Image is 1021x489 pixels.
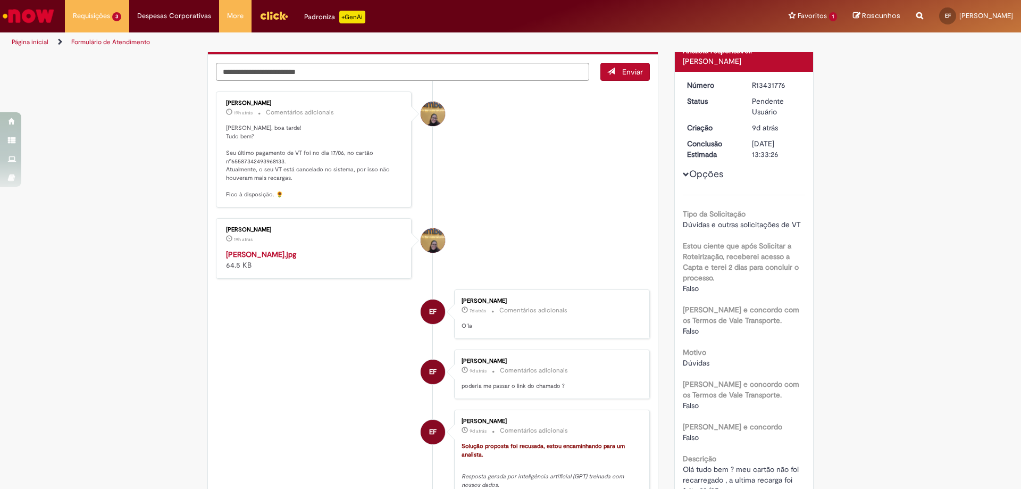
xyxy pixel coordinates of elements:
p: poderia me passar o link do chamado ? [462,382,639,391]
span: Dúvidas [683,358,709,368]
span: 9d atrás [752,123,778,132]
b: Estou ciente que após Solicitar a Roteirização, receberei acesso a Capta e terei 2 dias para conc... [683,241,799,283]
b: Tipo da Solicitação [683,209,746,219]
button: Enviar [600,63,650,81]
span: 1 [829,12,837,21]
span: More [227,11,244,21]
div: [PERSON_NAME] [462,298,639,304]
span: EF [429,359,437,385]
p: +GenAi [339,11,365,23]
time: 20/08/2025 11:33:29 [470,428,487,434]
b: Motivo [683,347,706,357]
div: Evellyn Correa De Faria [421,360,445,384]
time: 20/08/2025 11:01:16 [752,123,778,132]
div: Amanda De Campos Gomes Do Nascimento [421,102,445,126]
div: 64.5 KB [226,249,403,270]
textarea: Digite sua mensagem aqui... [216,63,589,81]
b: [PERSON_NAME] e concordo [683,422,782,432]
b: Descrição [683,454,716,463]
div: [PERSON_NAME] [683,56,806,67]
b: [PERSON_NAME] e concordo com os Termos de Vale Transporte. [683,305,799,325]
small: Comentários adicionais [500,426,568,435]
div: [PERSON_NAME] [226,100,403,106]
a: Página inicial [12,38,48,46]
dt: Criação [679,122,744,133]
span: Enviar [622,67,643,77]
font: Solução proposta foi recusada, estou encaminhando para um analista. [462,442,626,459]
img: click_logo_yellow_360x200.png [260,7,288,23]
span: EF [945,12,951,19]
div: Evellyn Correa De Faria [421,300,445,324]
small: Comentários adicionais [499,306,567,315]
span: Falso [683,401,699,410]
a: Rascunhos [853,11,900,21]
div: Amanda De Campos Gomes Do Nascimento [421,228,445,253]
dt: Conclusão Estimada [679,138,744,160]
dt: Status [679,96,744,106]
b: [PERSON_NAME] e concordo com os Termos de Vale Transporte. [683,379,799,400]
span: EF [429,419,437,445]
span: Falso [683,433,699,442]
span: 9d atrás [470,428,487,434]
span: 7d atrás [470,308,486,314]
a: [PERSON_NAME].jpg [226,250,296,259]
span: Despesas Corporativas [137,11,211,21]
div: Pendente Usuário [752,96,801,117]
div: 20/08/2025 11:01:16 [752,122,801,133]
div: [PERSON_NAME] [462,358,639,364]
dt: Número [679,80,744,90]
span: Requisições [73,11,110,21]
time: 28/08/2025 13:12:33 [234,236,253,243]
div: [PERSON_NAME] [462,418,639,425]
small: Comentários adicionais [500,366,568,375]
span: 19h atrás [234,110,253,116]
div: Padroniza [304,11,365,23]
span: Rascunhos [862,11,900,21]
time: 20/08/2025 11:33:39 [470,368,487,374]
span: 9d atrás [470,368,487,374]
div: [DATE] 13:33:26 [752,138,801,160]
span: EF [429,299,437,325]
span: Favoritos [798,11,827,21]
span: 19h atrás [234,236,253,243]
span: 3 [112,12,121,21]
time: 28/08/2025 13:15:00 [234,110,253,116]
span: Dúvidas e outras solicitações de VT [683,220,801,229]
p: [PERSON_NAME], boa tarde! Tudo bem? Seu último pagamento de VT foi no dia 17/06, no cartão nº6558... [226,124,403,199]
ul: Trilhas de página [8,32,673,52]
div: [PERSON_NAME] [226,227,403,233]
p: O´la [462,322,639,330]
div: Evellyn Correa De Faria [421,420,445,444]
small: Comentários adicionais [266,108,334,117]
span: Falso [683,326,699,336]
span: Falso [683,284,699,293]
em: Resposta gerada por inteligência artificial (GPT) treinada com nossos dados. [462,473,625,489]
time: 22/08/2025 12:00:41 [470,308,486,314]
a: Formulário de Atendimento [71,38,150,46]
span: [PERSON_NAME] [959,11,1013,20]
img: ServiceNow [1,5,56,27]
div: R13431776 [752,80,801,90]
